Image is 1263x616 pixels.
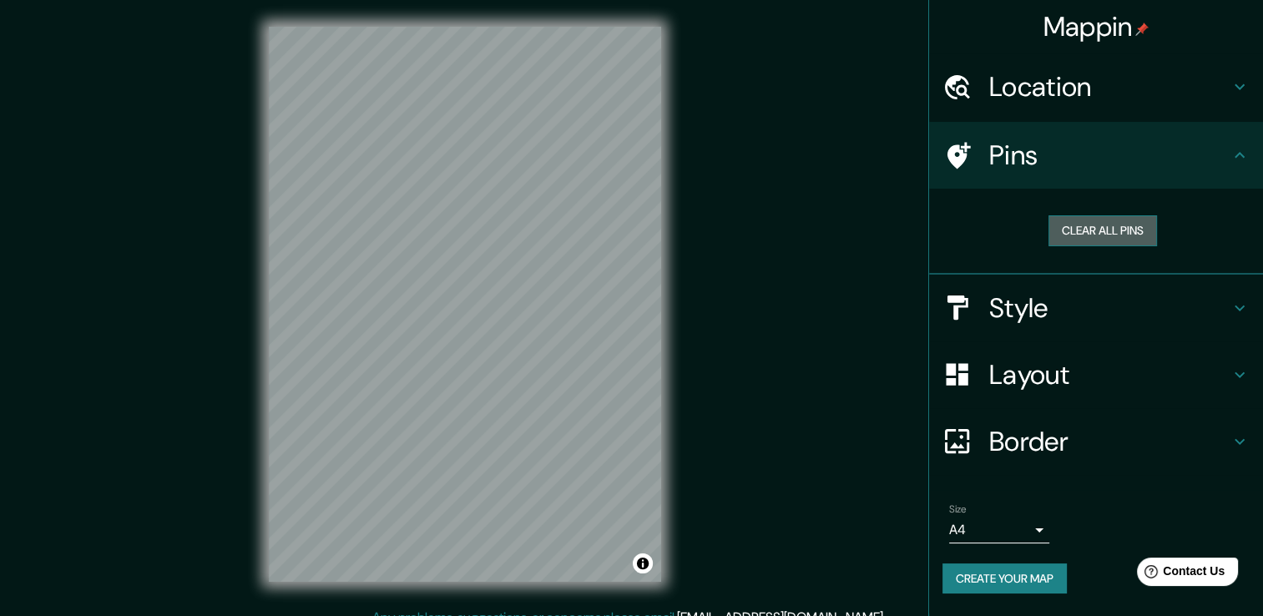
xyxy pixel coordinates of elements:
div: Pins [929,122,1263,189]
h4: Mappin [1043,10,1149,43]
div: Style [929,275,1263,341]
iframe: Help widget launcher [1114,551,1245,598]
button: Create your map [942,563,1067,594]
img: pin-icon.png [1135,23,1149,36]
button: Toggle attribution [633,553,653,573]
canvas: Map [269,27,661,582]
h4: Border [989,425,1230,458]
label: Size [949,502,967,516]
div: Layout [929,341,1263,408]
button: Clear all pins [1048,215,1157,246]
div: Border [929,408,1263,475]
h4: Style [989,291,1230,325]
div: Location [929,53,1263,120]
div: A4 [949,517,1049,543]
h4: Pins [989,139,1230,172]
h4: Location [989,70,1230,104]
h4: Layout [989,358,1230,391]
